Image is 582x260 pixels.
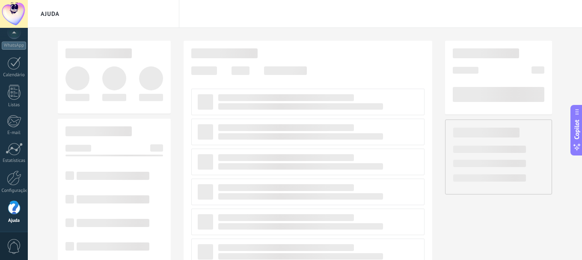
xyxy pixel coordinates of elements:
[2,188,27,194] div: Configurações
[2,218,27,224] div: Ajuda
[2,42,26,50] div: WhatsApp
[573,120,581,139] span: Copilot
[2,130,27,136] div: E-mail
[2,72,27,78] div: Calendário
[2,158,27,164] div: Estatísticas
[2,102,27,108] div: Listas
